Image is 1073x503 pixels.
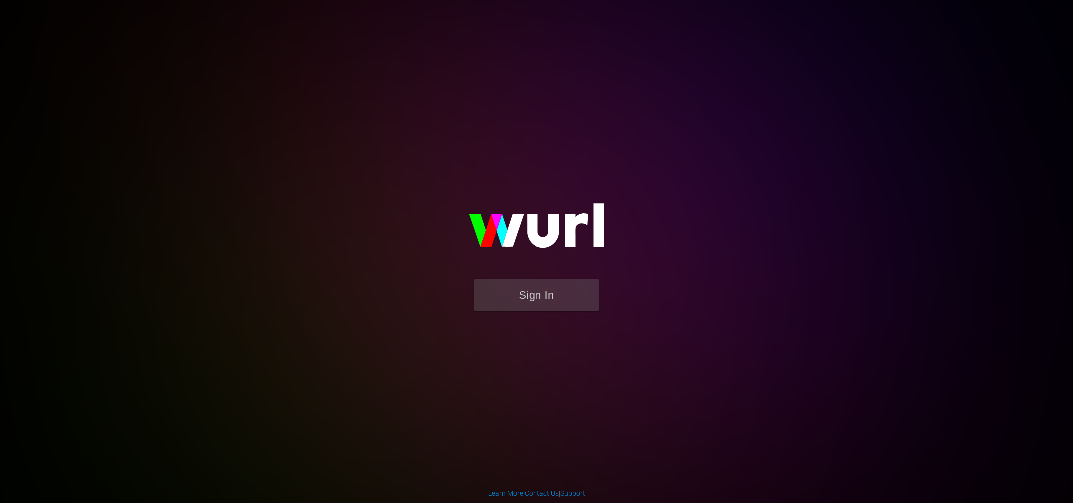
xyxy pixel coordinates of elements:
div: | | [488,488,585,498]
button: Sign In [474,279,599,311]
a: Support [560,489,585,497]
a: Learn More [488,489,523,497]
a: Contact Us [525,489,559,497]
img: wurl-logo-on-black-223613ac3d8ba8fe6dc639794a292ebdb59501304c7dfd60c99c58986ef67473.svg [437,182,636,278]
